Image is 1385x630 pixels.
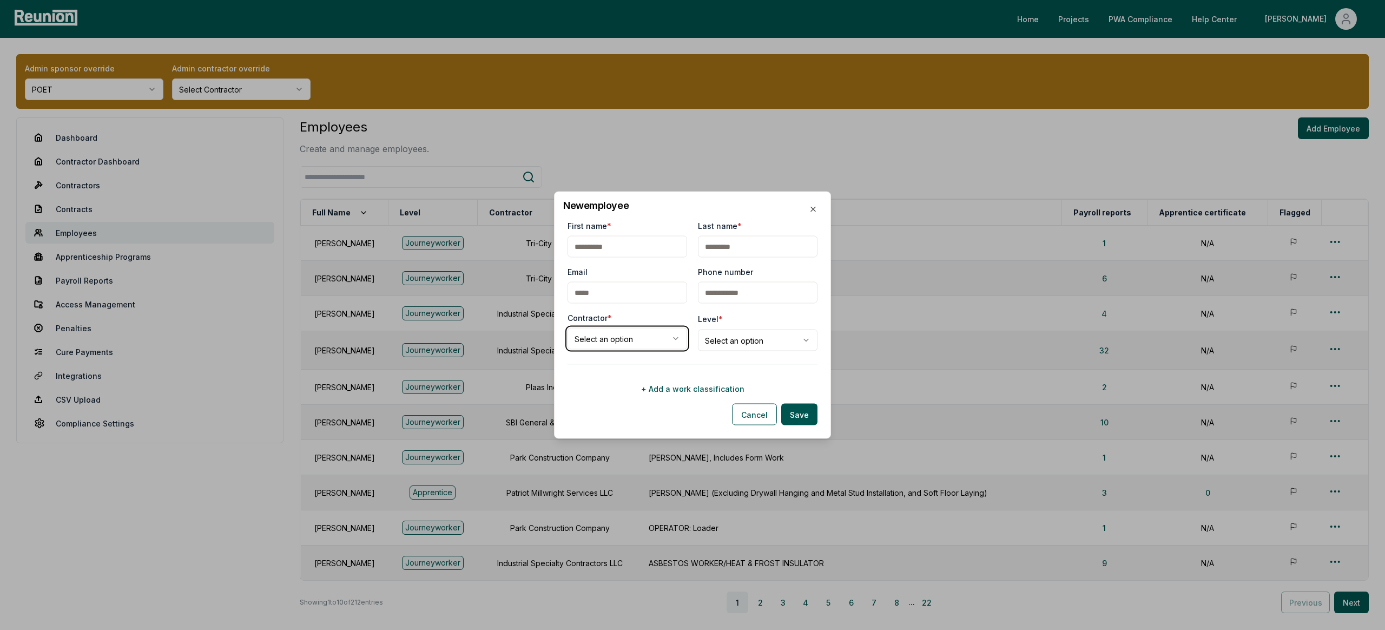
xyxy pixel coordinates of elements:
label: First name [568,220,611,232]
button: Cancel [732,404,777,425]
label: Last name [698,220,742,232]
label: Level [698,314,723,324]
label: Phone number [698,266,753,278]
label: Contractor [568,312,612,324]
button: + Add a work classification [568,378,817,399]
h2: New employee [563,201,822,211]
button: Save [781,404,817,425]
label: Email [568,266,588,278]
